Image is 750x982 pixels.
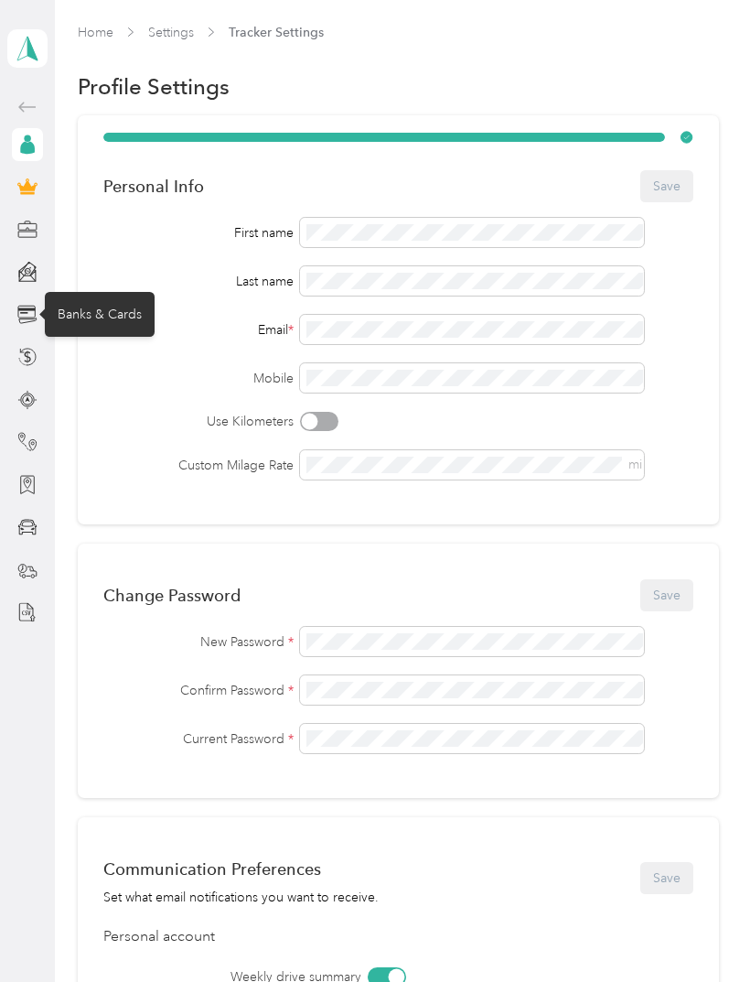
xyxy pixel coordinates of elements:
div: Last name [103,272,294,291]
div: Banks & Cards [45,292,155,337]
a: Home [78,25,113,40]
div: Change Password [103,586,241,605]
label: New Password [103,632,294,652]
div: First name [103,223,294,243]
iframe: Everlance-gr Chat Button Frame [648,879,750,982]
div: Personal Info [103,177,204,196]
span: Tracker Settings [229,23,324,42]
label: Mobile [103,369,294,388]
label: Use Kilometers [103,412,294,431]
label: Confirm Password [103,681,294,700]
h1: Profile Settings [78,77,230,96]
div: Email [103,320,294,340]
div: Personal account [103,926,693,948]
label: Custom Milage Rate [103,456,294,475]
span: mi [628,457,642,472]
div: Set what email notifications you want to receive. [103,888,379,907]
label: Current Password [103,729,294,749]
div: Communication Preferences [103,859,379,879]
a: Settings [148,25,194,40]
